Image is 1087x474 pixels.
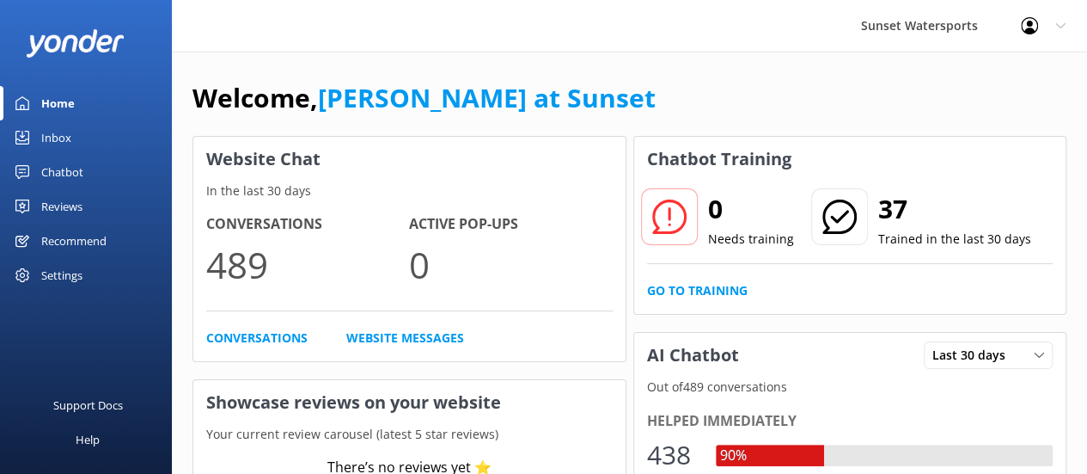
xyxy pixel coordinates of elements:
[647,281,748,300] a: Go to Training
[41,155,83,189] div: Chatbot
[41,258,82,292] div: Settings
[193,137,626,182] h3: Website Chat
[193,425,626,444] p: Your current review carousel (latest 5 star reviews)
[634,333,752,378] h3: AI Chatbot
[41,120,71,155] div: Inbox
[318,80,656,115] a: [PERSON_NAME] at Sunset
[634,137,804,182] h3: Chatbot Training
[878,230,1031,249] p: Trained in the last 30 days
[41,189,82,224] div: Reviews
[206,329,308,348] a: Conversations
[647,410,1053,433] div: Helped immediately
[708,188,794,230] h2: 0
[41,224,107,258] div: Recommend
[932,346,1016,365] span: Last 30 days
[634,378,1066,397] p: Out of 489 conversations
[206,213,409,236] h4: Conversations
[192,77,656,119] h1: Welcome,
[409,213,612,236] h4: Active Pop-ups
[206,236,409,293] p: 489
[193,182,626,200] p: In the last 30 days
[41,86,75,120] div: Home
[409,236,612,293] p: 0
[346,329,464,348] a: Website Messages
[26,29,125,58] img: yonder-white-logo.png
[716,445,751,467] div: 90%
[193,380,626,425] h3: Showcase reviews on your website
[708,230,794,249] p: Needs training
[76,422,100,457] div: Help
[53,388,123,422] div: Support Docs
[878,188,1031,230] h2: 37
